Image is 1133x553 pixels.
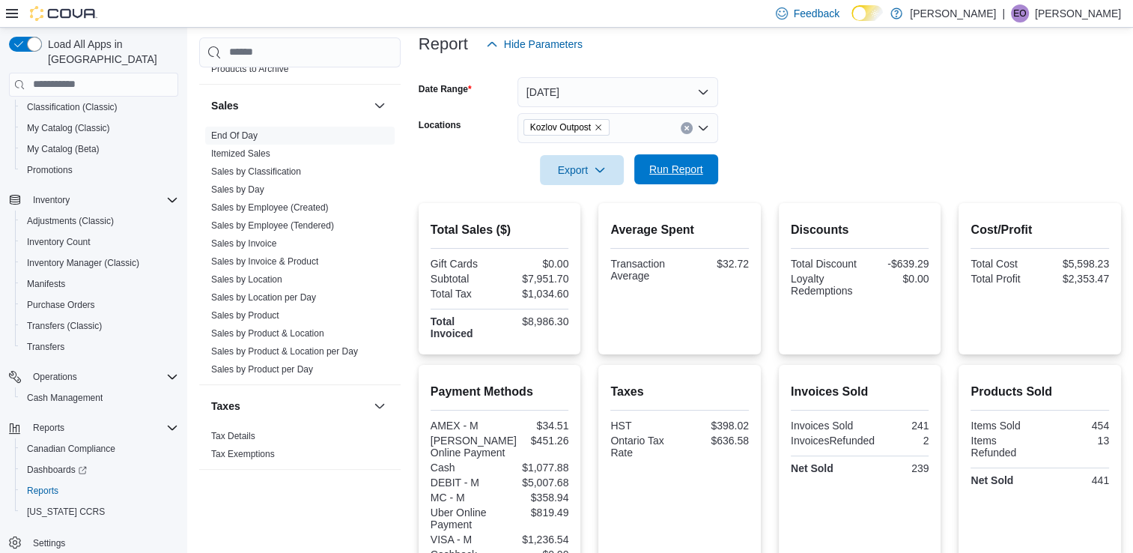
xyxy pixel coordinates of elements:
[27,392,103,404] span: Cash Management
[971,420,1036,432] div: Items Sold
[211,220,334,231] a: Sales by Employee (Tendered)
[27,164,73,176] span: Promotions
[863,273,929,285] div: $0.00
[431,420,496,432] div: AMEX - M
[21,503,111,521] a: [US_STATE] CCRS
[610,221,749,239] h2: Average Spent
[502,273,568,285] div: $7,951.70
[21,98,124,116] a: Classification (Classic)
[502,288,568,300] div: $1,034.60
[419,83,472,95] label: Date Range
[27,443,115,455] span: Canadian Compliance
[791,383,929,401] h2: Invoices Sold
[431,383,569,401] h2: Payment Methods
[21,338,70,356] a: Transfers
[211,256,318,268] span: Sales by Invoice & Product
[211,238,276,250] span: Sales by Invoice
[27,299,95,311] span: Purchase Orders
[1043,258,1109,270] div: $5,598.23
[431,273,496,285] div: Subtotal
[863,420,929,432] div: 241
[15,274,184,294] button: Manifests
[21,254,178,272] span: Inventory Manager (Classic)
[27,464,87,476] span: Dashboards
[1043,474,1109,486] div: 441
[634,154,718,184] button: Run Report
[419,35,468,53] h3: Report
[851,5,883,21] input: Dark Mode
[15,501,184,522] button: [US_STATE] CCRS
[549,155,615,185] span: Export
[211,238,276,249] a: Sales by Invoice
[610,420,676,432] div: HST
[27,368,178,386] span: Operations
[15,211,184,232] button: Adjustments (Classic)
[21,212,120,230] a: Adjustments (Classic)
[42,37,178,67] span: Load All Apps in [GEOGRAPHIC_DATA]
[683,420,749,432] div: $398.02
[211,166,301,178] span: Sales by Classification
[211,364,313,375] a: Sales by Product per Day
[15,232,184,253] button: Inventory Count
[21,461,93,479] a: Dashboards
[794,6,839,21] span: Feedback
[21,389,178,407] span: Cash Management
[502,315,568,327] div: $8,986.30
[30,6,97,21] img: Cova
[211,98,239,113] h3: Sales
[15,253,184,274] button: Inventory Manager (Classic)
[517,77,718,107] button: [DATE]
[15,336,184,357] button: Transfers
[33,371,77,383] span: Operations
[1002,4,1005,22] p: |
[791,258,857,270] div: Total Discount
[21,254,145,272] a: Inventory Manager (Classic)
[683,258,749,270] div: $32.72
[15,459,184,480] a: Dashboards
[791,273,857,297] div: Loyalty Redemptions
[910,4,996,22] p: [PERSON_NAME]
[27,278,65,290] span: Manifests
[27,191,76,209] button: Inventory
[211,345,358,357] span: Sales by Product & Location per Day
[1043,435,1109,447] div: 13
[27,485,58,497] span: Reports
[27,419,178,437] span: Reports
[15,294,184,315] button: Purchase Orders
[21,275,71,293] a: Manifests
[27,122,110,134] span: My Catalog (Classic)
[523,119,610,136] span: Kozlov Outpost
[21,482,178,500] span: Reports
[431,221,569,239] h2: Total Sales ($)
[971,273,1036,285] div: Total Profit
[27,257,139,269] span: Inventory Manager (Classic)
[33,537,65,549] span: Settings
[33,422,64,434] span: Reports
[540,155,624,185] button: Export
[15,438,184,459] button: Canadian Compliance
[211,449,275,459] a: Tax Exemptions
[21,233,178,251] span: Inventory Count
[504,37,583,52] span: Hide Parameters
[971,221,1109,239] h2: Cost/Profit
[211,346,358,357] a: Sales by Product & Location per Day
[211,292,316,303] a: Sales by Location per Day
[480,29,589,59] button: Hide Parameters
[21,233,97,251] a: Inventory Count
[594,123,603,132] button: Remove Kozlov Outpost from selection in this group
[15,387,184,408] button: Cash Management
[211,430,255,442] span: Tax Details
[27,534,71,552] a: Settings
[791,462,833,474] strong: Net Sold
[431,288,496,300] div: Total Tax
[211,310,279,321] a: Sales by Product
[27,236,91,248] span: Inventory Count
[683,435,749,447] div: $636.58
[371,97,389,115] button: Sales
[27,143,100,155] span: My Catalog (Beta)
[211,291,316,303] span: Sales by Location per Day
[697,122,709,134] button: Open list of options
[27,533,178,552] span: Settings
[881,435,929,447] div: 2
[610,383,749,401] h2: Taxes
